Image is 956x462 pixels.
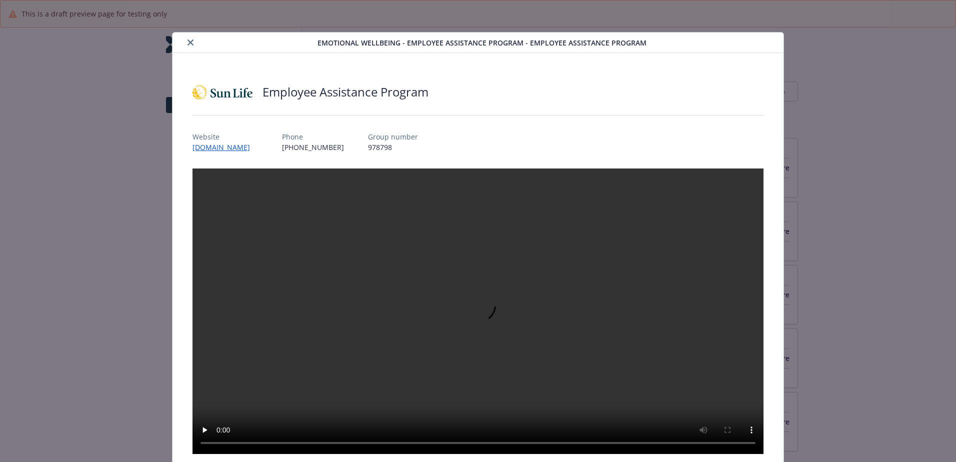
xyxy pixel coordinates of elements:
p: Group number [368,131,418,142]
a: [DOMAIN_NAME] [192,142,258,152]
button: close [184,36,196,48]
img: Sun Life Financial [192,77,252,107]
p: Phone [282,131,344,142]
span: Emotional Wellbeing - Employee Assistance Program - Employee Assistance Program [317,37,646,48]
h2: Employee Assistance Program [262,83,428,100]
p: Website [192,131,258,142]
p: [PHONE_NUMBER] [282,142,344,152]
p: 978798 [368,142,418,152]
